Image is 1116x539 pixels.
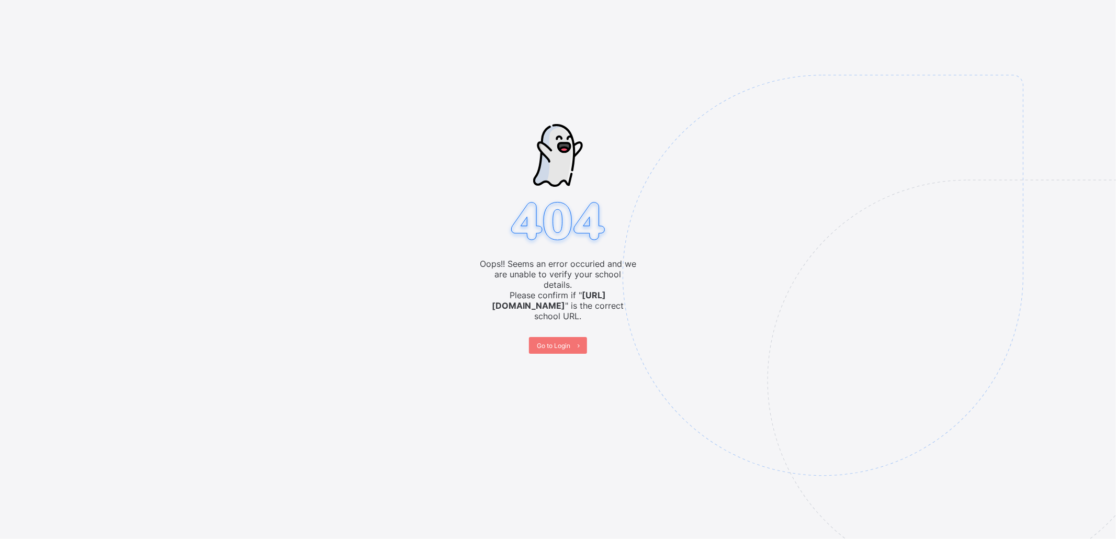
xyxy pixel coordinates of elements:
[480,290,637,321] span: Please confirm if " " is the correct school URL.
[537,342,570,350] span: Go to Login
[506,199,610,246] img: 404.8bbb34c871c4712298a25e20c4dc75c7.svg
[533,124,582,187] img: ghost-strokes.05e252ede52c2f8dbc99f45d5e1f5e9f.svg
[480,259,637,290] span: Oops!! Seems an error occuried and we are unable to verify your school details.
[492,290,606,311] b: [URL][DOMAIN_NAME]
